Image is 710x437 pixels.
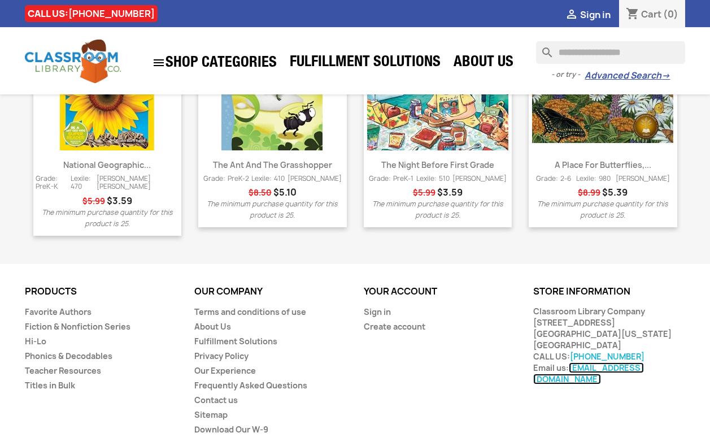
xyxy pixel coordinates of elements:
[249,187,272,198] span: Regular price
[194,409,228,420] a: Sitemap
[448,52,519,75] a: About Us
[416,175,450,183] span: Lexile: 510
[536,41,550,55] i: search
[661,70,670,81] span: →
[531,198,675,221] p: The minimum purchase quantity for this product is 25.
[25,40,121,83] img: Classroom Library Company
[36,175,71,191] span: Grade: PreK-K
[580,8,611,21] span: Sign in
[82,196,105,207] span: Regular price
[437,186,463,198] span: Price
[533,362,644,384] a: [EMAIL_ADDRESS][DOMAIN_NAME]
[63,159,151,170] a: National Geographic...
[25,321,130,332] a: Fiction & Nonfiction Series
[578,187,600,198] span: Regular price
[194,365,256,376] a: Our Experience
[585,70,670,81] a: Advanced Search→
[536,41,685,64] input: Search
[555,159,651,170] a: A Place for Butterflies,...
[565,8,611,21] a:  Sign in
[36,207,180,230] p: The minimum purchase quantity for this product is 25.
[288,175,342,183] span: [PERSON_NAME]
[194,287,347,297] p: Our company
[194,351,249,361] a: Privacy Policy
[71,175,96,191] span: Lexile: 470
[576,175,611,183] span: Lexile: 980
[551,69,585,80] span: - or try -
[152,56,165,70] i: 
[213,159,332,170] a: The Ant and the Grasshopper
[626,8,639,21] i: shopping_cart
[194,380,307,391] a: Frequently Asked Questions
[533,306,686,385] div: Classroom Library Company [STREET_ADDRESS] [GEOGRAPHIC_DATA][US_STATE] [GEOGRAPHIC_DATA] CALL US:...
[533,287,686,297] p: Store information
[25,336,46,347] a: Hi-Lo
[194,306,306,317] a: Terms and conditions of use
[68,7,155,20] a: [PHONE_NUMBER]
[25,351,112,361] a: Phonics & Decodables
[25,306,92,317] a: Favorite Authors
[602,186,628,198] span: Price
[25,380,75,391] a: Titles in Bulk
[194,321,231,332] a: About Us
[25,365,101,376] a: Teacher Resources
[194,336,277,347] a: Fulfillment Solutions
[413,187,435,198] span: Regular price
[364,306,391,317] a: Sign in
[284,52,446,75] a: Fulfillment Solutions
[251,175,285,183] span: Lexile: 410
[663,8,678,20] span: (0)
[97,175,180,191] span: [PERSON_NAME] [PERSON_NAME]
[194,395,238,405] a: Contact us
[146,50,282,75] a: SHOP CATEGORIES
[570,351,644,362] a: [PHONE_NUMBER]
[369,175,413,183] span: Grade: PreK-1
[107,194,132,207] span: Price
[536,175,571,183] span: Grade: 2-6
[366,198,510,221] p: The minimum purchase quantity for this product is 25.
[616,175,670,183] span: [PERSON_NAME]
[641,8,661,20] span: Cart
[194,424,268,435] a: Download Our W-9
[565,8,578,22] i: 
[25,5,158,22] div: CALL US:
[273,186,297,198] span: Price
[25,287,177,297] p: Products
[364,321,425,332] a: Create account
[381,159,494,170] a: The Night Before First Grade
[201,198,345,221] p: The minimum purchase quantity for this product is 25.
[452,175,507,183] span: [PERSON_NAME]
[364,285,437,297] a: Your account
[203,175,249,183] span: Grade: PreK-2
